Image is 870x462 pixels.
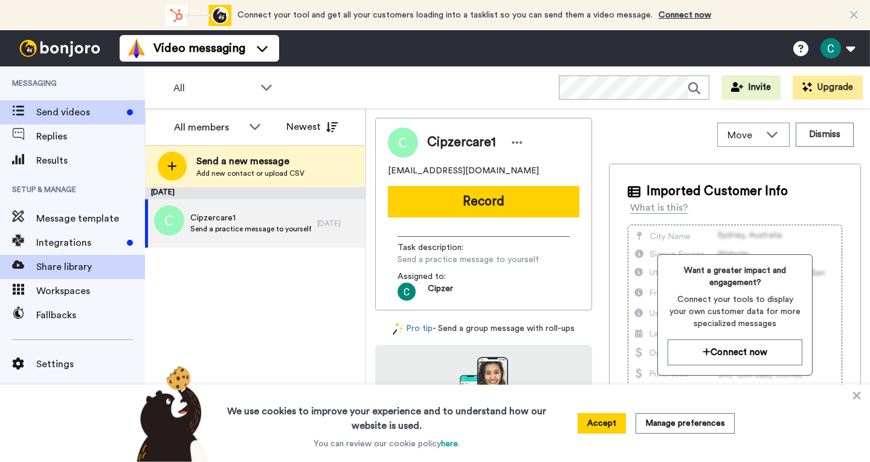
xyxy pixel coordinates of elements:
button: Invite [721,75,781,100]
span: Workspaces [36,284,145,298]
img: bj-logo-header-white.svg [14,40,105,57]
img: ACg8ocK_jIh2St_5VzjO3l86XZamavd1hZ1738cUU1e59Uvd=s96-c [398,283,416,301]
span: Send a practice message to yourself [398,254,539,266]
img: vm-color.svg [127,39,146,58]
span: Replies [36,129,145,144]
div: [DATE] [145,187,366,199]
span: Connect your tools to display your own customer data for more specialized messages [668,294,802,330]
div: What is this? [630,201,688,215]
img: c.png [154,205,184,236]
img: bear-with-cookie.png [126,365,215,462]
button: Record [388,186,579,217]
img: Image of Cipzercare1 [388,127,418,158]
span: Want a greater impact and engagement? [668,265,802,289]
span: Fallbacks [36,308,145,322]
span: Connect your tool and get all your customers loading into a tasklist so you can send them a video... [237,11,652,19]
span: Send a new message [196,154,304,168]
span: Video messaging [153,40,245,57]
button: Accept [578,413,626,434]
a: here [441,440,458,448]
h3: We use cookies to improve your experience and to understand how our website is used. [215,397,558,433]
span: Share library [36,260,145,274]
span: All [173,81,254,95]
img: download [460,357,508,422]
a: Connect now [659,11,711,19]
button: Dismiss [796,123,854,147]
span: Assigned to: [398,271,482,283]
button: Newest [277,115,347,139]
span: Send a practice message to yourself [190,224,311,234]
span: Task description : [398,242,482,254]
span: Send videos [36,105,122,120]
span: Move [727,128,760,143]
span: Cipzercare1 [427,133,496,152]
span: Cipzer [428,283,453,301]
button: Connect now [668,339,802,365]
span: Settings [36,357,145,371]
span: [EMAIL_ADDRESS][DOMAIN_NAME] [388,165,539,177]
div: [DATE] [317,219,359,228]
span: Imported Customer Info [646,182,788,201]
span: Add new contact or upload CSV [196,168,304,178]
span: Message template [36,211,145,226]
button: Upgrade [793,75,863,100]
div: animation [165,5,231,26]
img: magic-wand.svg [393,322,404,335]
div: - Send a group message with roll-ups [375,322,592,335]
div: All members [174,120,243,135]
span: Results [36,153,145,168]
a: Pro tip [393,322,433,335]
span: Cipzercare1 [190,212,311,224]
p: You can review our cookie policy . [314,438,460,450]
span: Integrations [36,236,122,250]
button: Manage preferences [636,413,735,434]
